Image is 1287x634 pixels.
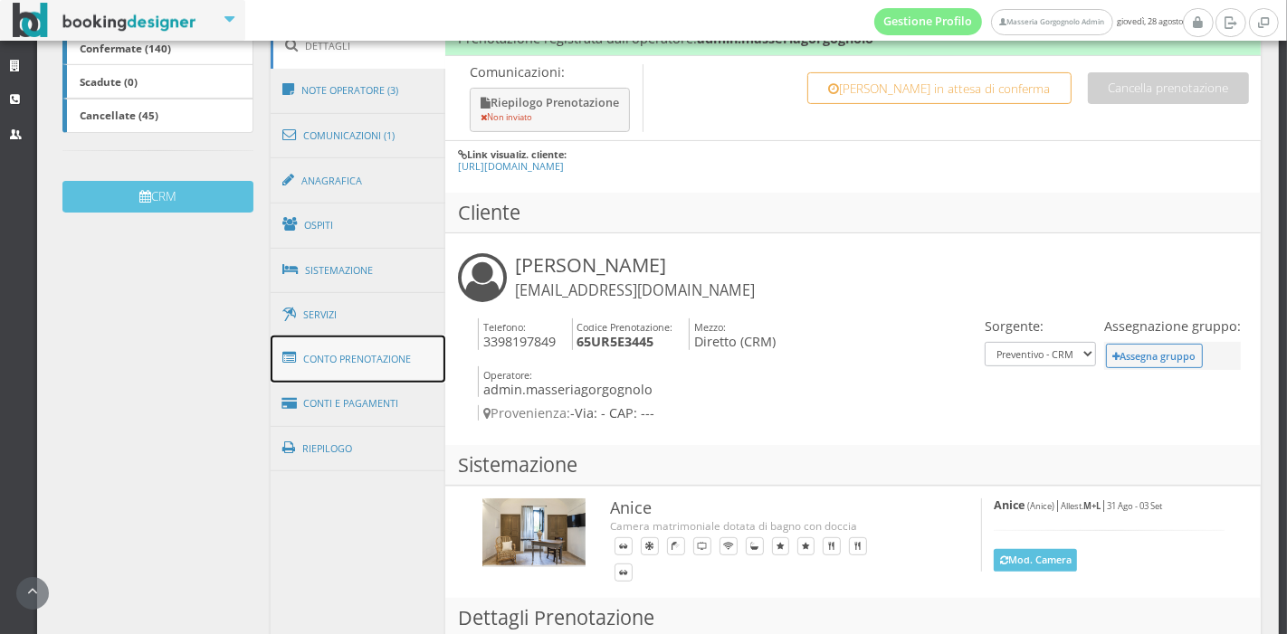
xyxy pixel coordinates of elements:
b: + [1092,500,1096,512]
span: Via: [575,404,597,421]
h4: 3398197849 [478,318,556,350]
a: Sistemazione [271,247,446,294]
small: Telefono: [483,320,526,334]
b: Link visualiz. cliente: [467,147,567,161]
span: - CAP: --- [601,404,654,421]
b: Anice [994,497,1025,513]
img: BookingDesigner.com [13,3,196,38]
h5: | | [994,498,1224,512]
h3: Anice [610,498,944,518]
a: Conto Prenotazione [271,336,446,383]
p: Comunicazioni: [470,64,634,80]
a: Riepilogo [271,425,446,472]
h4: - [478,405,980,421]
h3: [PERSON_NAME] [515,253,755,300]
small: (Anice) [1027,500,1054,512]
a: [URL][DOMAIN_NAME] [458,159,564,173]
h4: admin.masseriagorgognolo [478,366,653,398]
a: Scadute (0) [62,64,253,99]
button: [PERSON_NAME] in attesa di conferma [807,72,1072,104]
a: Anagrafica [271,157,446,204]
small: 31 Ago - 03 Set [1107,500,1162,512]
small: Allest. [1061,500,1101,512]
button: CRM [62,181,253,213]
b: M L [1083,500,1101,512]
b: Scadute (0) [80,74,138,89]
a: Masseria Gorgognolo Admin [991,9,1112,35]
small: Codice Prenotazione: [577,320,672,334]
button: Riepilogo Prenotazione Non inviato [470,88,630,132]
h4: Assegnazione gruppo: [1104,318,1241,334]
h4: Sorgente: [985,318,1096,334]
a: Gestione Profilo [874,8,983,35]
small: Operatore: [483,368,532,382]
a: Conti e Pagamenti [271,381,446,427]
a: Servizi [271,292,446,338]
h3: Sistemazione [445,445,1261,486]
a: Ospiti [271,202,446,249]
b: Confermate (140) [80,41,171,55]
a: Note Operatore (3) [271,67,446,114]
b: Cancellate (45) [80,108,158,122]
small: Non inviato [481,111,532,123]
div: Camera matrimoniale dotata di bagno con doccia [610,518,944,534]
button: Cancella prenotazione [1088,72,1249,104]
a: Dettagli [271,23,446,69]
b: 65UR5E3445 [577,333,653,350]
h3: Cliente [445,193,1261,233]
small: Mezzo: [694,320,726,334]
a: Cancellate (45) [62,99,253,133]
h4: Diretto (CRM) [689,318,776,350]
span: giovedì, 28 agosto [874,8,1183,35]
a: Confermate (140) [62,31,253,65]
small: [EMAIL_ADDRESS][DOMAIN_NAME] [515,280,755,300]
a: Comunicazioni (1) [271,112,446,159]
span: Provenienza: [483,404,570,421]
img: c61cfc06592711ee9b0b027e0800ecac.jpg [482,498,586,567]
button: Assegna gruppo [1106,344,1203,368]
button: Mod. Camera [994,549,1077,572]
